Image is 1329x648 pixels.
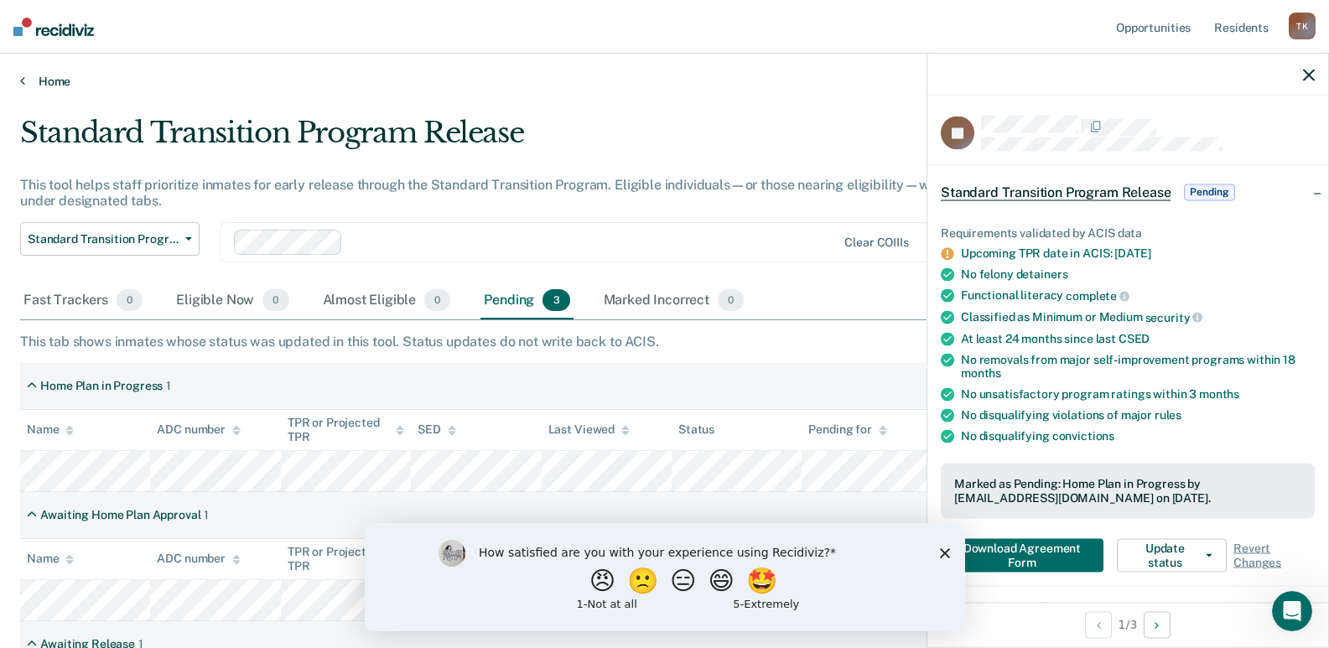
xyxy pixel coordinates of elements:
[1016,267,1068,281] span: detainers
[1085,611,1112,638] button: Previous Opportunity
[1052,429,1114,443] span: convictions
[941,184,1171,200] span: Standard Transition Program Release
[1145,310,1203,324] span: security
[319,283,454,319] div: Almost Eligible
[961,408,1315,422] div: No disqualifying violations of major
[40,508,200,522] div: Awaiting Home Plan Approval
[543,289,569,311] span: 3
[157,552,241,566] div: ADC number
[157,422,241,437] div: ADC number
[20,177,1017,209] div: This tool helps staff prioritize inmates for early release through the Standard Transition Progra...
[27,552,74,566] div: Name
[954,477,1301,505] div: Marked as Pending: Home Plan in Progress by [EMAIL_ADDRESS][DOMAIN_NAME] on [DATE].
[117,289,143,311] span: 0
[1119,331,1150,345] span: CSED
[1184,184,1234,200] span: Pending
[288,416,404,444] div: TPR or Projected TPR
[718,289,744,311] span: 0
[1144,611,1171,638] button: Next Opportunity
[204,508,209,522] div: 1
[40,379,163,393] div: Home Plan in Progress
[365,523,965,631] iframe: Survey by Kim from Recidiviz
[173,283,292,319] div: Eligible Now
[961,288,1315,303] div: Functional literacy
[1155,408,1181,422] span: rules
[961,366,1001,380] span: months
[941,538,1110,572] a: Download Agreement Form
[600,283,748,319] div: Marked Incorrect
[20,116,1017,163] div: Standard Transition Program Release
[1233,542,1315,570] span: Revert Changes
[27,422,74,437] div: Name
[961,310,1315,325] div: Classified as Minimum or Medium
[288,545,404,573] div: TPR or Projected TPR
[480,283,573,319] div: Pending
[1066,289,1129,303] span: complete
[844,236,908,250] div: Clear COIIIs
[961,387,1315,402] div: No unsatisfactory program ratings within 3
[927,602,1328,646] div: 1 / 3
[1289,13,1316,39] div: T K
[961,267,1315,282] div: No felony
[262,289,288,311] span: 0
[20,283,146,319] div: Fast Trackers
[1272,591,1312,631] iframe: Intercom live chat
[961,352,1315,381] div: No removals from major self-improvement programs within 18
[166,379,171,393] div: 1
[20,74,1309,89] a: Home
[1117,538,1227,572] button: Update status
[961,331,1315,345] div: At least 24 months since last
[941,538,1103,572] button: Download Agreement Form
[927,165,1328,219] div: Standard Transition Program ReleasePending
[28,232,179,246] span: Standard Transition Program Release
[548,422,630,437] div: Last Viewed
[941,599,1315,614] dt: Dates to Keep Track of
[418,422,456,437] div: SED
[941,226,1315,240] div: Requirements validated by ACIS data
[961,246,1315,261] div: Upcoming TPR date in ACIS: [DATE]
[678,422,714,437] div: Status
[961,429,1315,443] div: No disqualifying
[808,422,886,437] div: Pending for
[20,334,1309,350] div: This tab shows inmates whose status was updated in this tool. Status updates do not write back to...
[424,289,450,311] span: 0
[1199,387,1239,401] span: months
[13,18,94,36] img: Recidiviz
